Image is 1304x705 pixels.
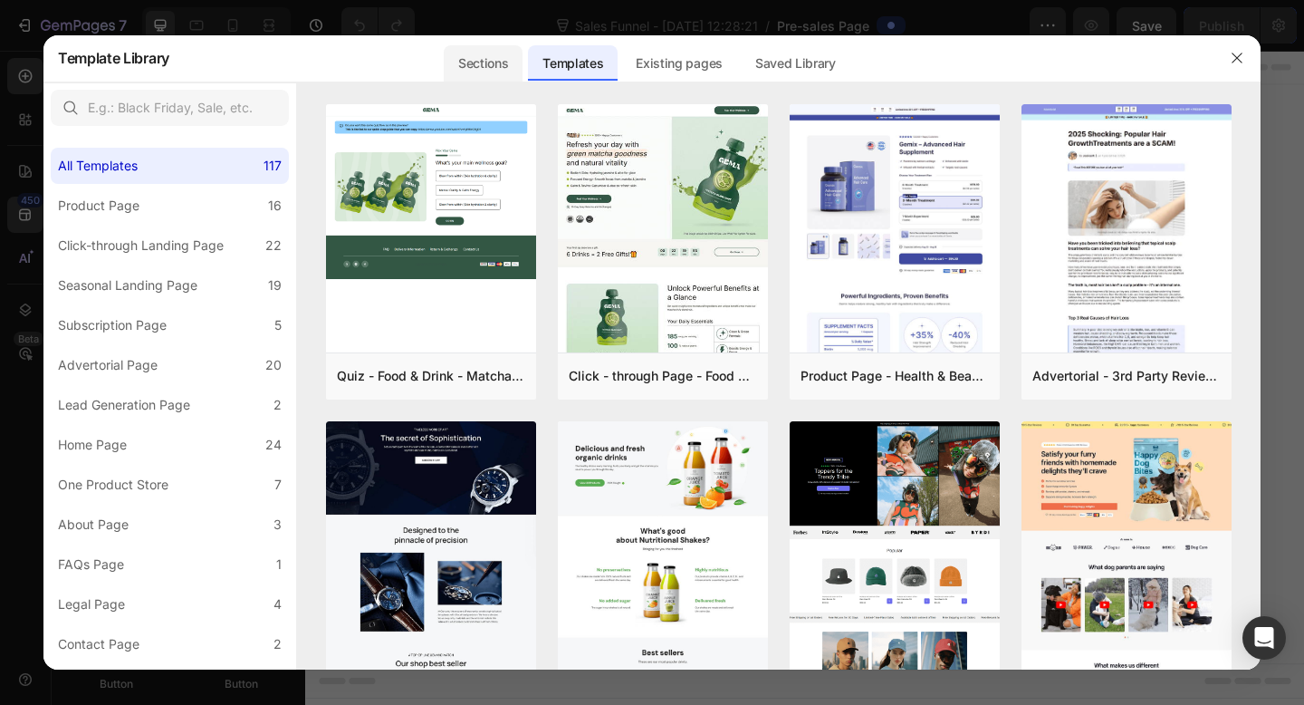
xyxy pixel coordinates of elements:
div: About Page [58,514,129,536]
img: quiz-1.png [326,104,536,279]
div: 24 [265,434,282,456]
button: Use existing page designs [359,397,565,433]
div: FAQs Page [58,554,124,575]
div: Product Page [58,195,139,217]
div: Subscription Page [58,314,167,336]
div: 20 [265,354,282,376]
div: Lead Generation Page [58,394,190,416]
div: Start with Generating from URL or image [422,498,666,513]
div: 5 [274,314,282,336]
div: One Product Store [58,474,168,496]
h2: Template Library [58,34,169,82]
div: Saved Library [741,45,850,82]
div: 16 [268,195,282,217]
div: 2 [273,394,282,416]
div: Sections [444,45,523,82]
div: Contact Page [58,633,139,655]
div: 3 [273,514,282,536]
div: Advertorial - 3rd Party Review - The Before Image - Hair Supplement [1032,365,1221,387]
div: 2 [273,633,282,655]
div: Open Intercom Messenger [1242,616,1286,660]
div: 117 [264,155,282,177]
div: Templates [528,45,618,82]
div: 19 [268,275,282,296]
div: Click - through Page - Food & Drink - Matcha Glow Shot [569,365,757,387]
div: 1 [276,554,282,575]
div: 4 [273,594,282,615]
div: Click-through Landing Page [58,235,224,256]
div: All Templates [58,155,138,177]
div: Product Page - Health & Beauty - Hair Supplement [801,365,989,387]
div: Seasonal Landing Page [58,275,197,296]
div: Advertorial Page [58,354,158,376]
div: Existing pages [621,45,737,82]
button: Explore templates [576,397,729,433]
div: 22 [265,235,282,256]
div: Home Page [58,434,127,456]
div: 7 [274,474,282,496]
div: Quiz - Food & Drink - Matcha Glow Shot [337,365,525,387]
div: Legal Page [58,594,125,615]
input: E.g.: Black Friday, Sale, etc. [51,90,289,126]
div: Start building with Sections/Elements or [407,361,681,382]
